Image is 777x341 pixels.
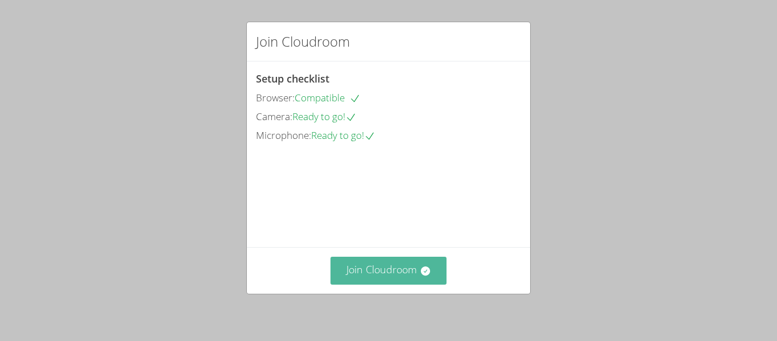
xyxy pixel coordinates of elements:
button: Join Cloudroom [330,257,447,285]
span: Camera: [256,110,292,123]
span: Setup checklist [256,72,329,85]
span: Microphone: [256,129,311,142]
span: Ready to go! [311,129,375,142]
span: Compatible [295,91,361,104]
span: Browser: [256,91,295,104]
h2: Join Cloudroom [256,31,350,52]
span: Ready to go! [292,110,357,123]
